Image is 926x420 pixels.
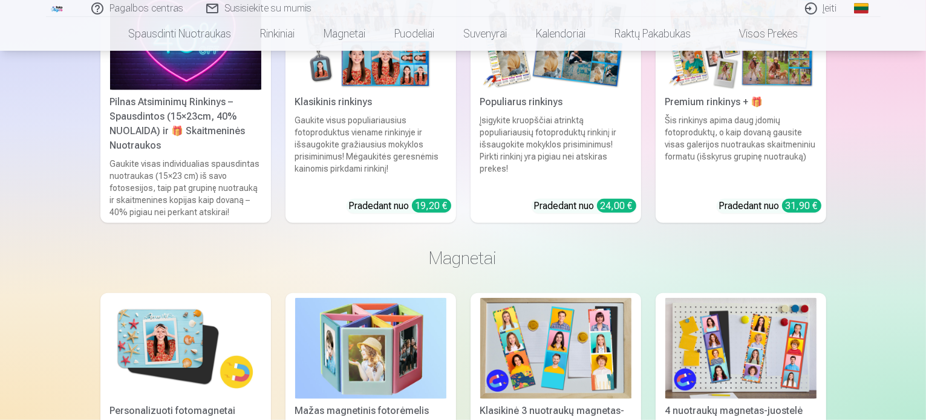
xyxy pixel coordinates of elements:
[110,298,261,399] img: Personalizuoti fotomagnetai
[475,114,636,189] div: Įsigykite kruopščiai atrinktą populiariausių fotoproduktų rinkinį ir išsaugokite mokyklos prisimi...
[309,17,380,51] a: Magnetai
[782,199,821,213] div: 31,90 €
[114,17,246,51] a: Spausdinti nuotraukas
[600,17,705,51] a: Raktų pakabukas
[705,17,812,51] a: Visos prekės
[51,5,64,12] img: /fa2
[719,199,821,213] div: Pradedant nuo
[480,298,631,399] img: Klasikinė 3 nuotraukų magnetas-juostelė
[534,199,636,213] div: Pradedant nuo
[660,95,821,109] div: Premium rinkinys + 🎁
[665,298,817,399] img: 4 nuotraukų magnetas-juostelė
[349,199,451,213] div: Pradedant nuo
[412,199,451,213] div: 19,20 €
[290,95,451,109] div: Klasikinis rinkinys
[290,404,451,418] div: Mažas magnetinis fotorėmelis
[105,95,266,153] div: Pilnas Atsiminimų Rinkinys – Spausdintos (15×23cm, 40% NUOLAIDA) ir 🎁 Skaitmeninės Nuotraukos
[597,199,636,213] div: 24,00 €
[110,247,817,269] h3: Magnetai
[295,298,446,399] img: Mažas magnetinis fotorėmelis
[105,158,266,218] div: Gaukite visas individualias spausdintas nuotraukas (15×23 cm) iš savo fotosesijos, taip pat grupi...
[290,114,451,189] div: Gaukite visus populiariausius fotoproduktus viename rinkinyje ir išsaugokite gražiausius mokyklos...
[449,17,521,51] a: Suvenyrai
[660,404,821,418] div: 4 nuotraukų magnetas-juostelė
[246,17,309,51] a: Rinkiniai
[475,95,636,109] div: Populiarus rinkinys
[521,17,600,51] a: Kalendoriai
[380,17,449,51] a: Puodeliai
[105,404,266,418] div: Personalizuoti fotomagnetai
[660,114,821,189] div: Šis rinkinys apima daug įdomių fotoproduktų, o kaip dovaną gausite visas galerijos nuotraukas ska...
